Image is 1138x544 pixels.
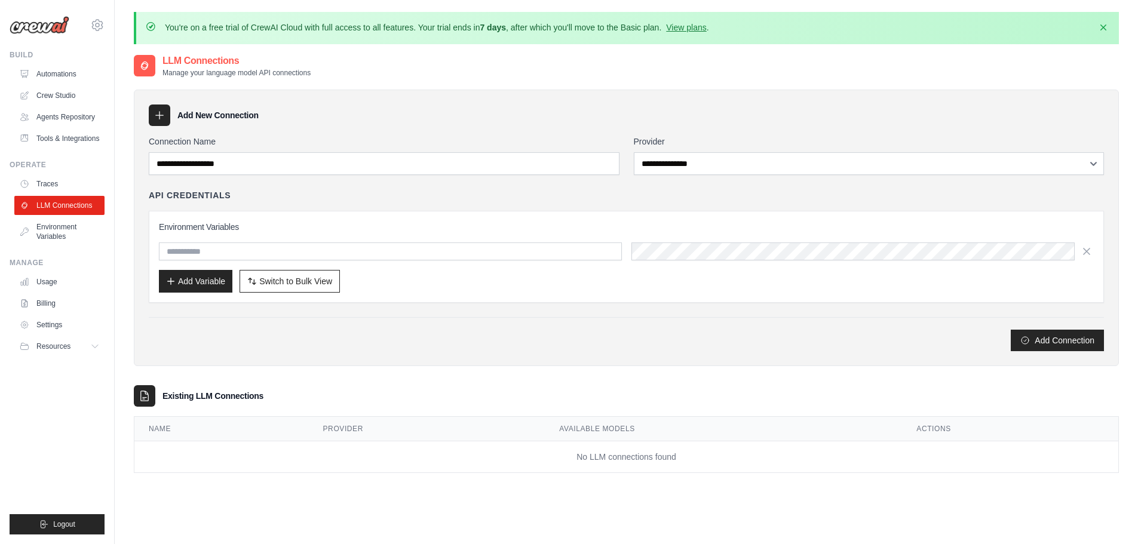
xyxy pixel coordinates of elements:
a: Automations [14,64,105,84]
a: Agents Repository [14,107,105,127]
a: Crew Studio [14,86,105,105]
h4: API Credentials [149,189,231,201]
th: Available Models [545,417,902,441]
th: Provider [309,417,545,441]
button: Switch to Bulk View [240,270,340,293]
th: Actions [902,417,1118,441]
td: No LLM connections found [134,441,1118,473]
div: Build [10,50,105,60]
a: LLM Connections [14,196,105,215]
p: You're on a free trial of CrewAI Cloud with full access to all features. Your trial ends in , aft... [165,21,709,33]
h3: Add New Connection [177,109,259,121]
button: Resources [14,337,105,356]
span: Resources [36,342,70,351]
div: Operate [10,160,105,170]
span: Logout [53,520,75,529]
th: Name [134,417,309,441]
h3: Environment Variables [159,221,1094,233]
strong: 7 days [480,23,506,32]
h2: LLM Connections [162,54,311,68]
a: View plans [666,23,706,32]
label: Connection Name [149,136,619,147]
h3: Existing LLM Connections [162,390,263,402]
a: Tools & Integrations [14,129,105,148]
p: Manage your language model API connections [162,68,311,78]
span: Switch to Bulk View [259,275,332,287]
a: Usage [14,272,105,291]
img: Logo [10,16,69,34]
a: Billing [14,294,105,313]
a: Environment Variables [14,217,105,246]
button: Add Connection [1011,330,1104,351]
a: Traces [14,174,105,193]
a: Settings [14,315,105,334]
button: Logout [10,514,105,534]
div: Manage [10,258,105,268]
button: Add Variable [159,270,232,293]
label: Provider [634,136,1105,147]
